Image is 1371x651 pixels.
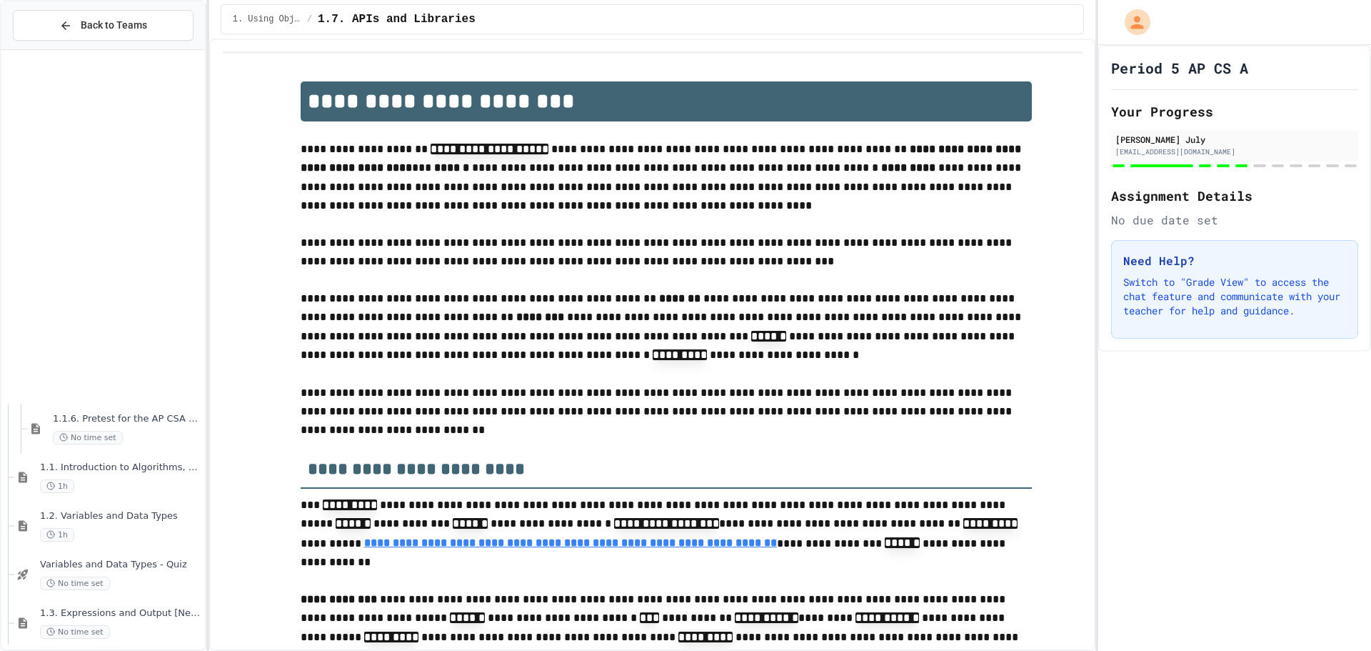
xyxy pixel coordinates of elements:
span: / [307,14,312,25]
span: No time set [53,431,123,444]
span: No time set [40,625,110,639]
span: 1h [40,528,74,542]
span: 1. Using Objects and Methods [233,14,301,25]
span: 1.1. Introduction to Algorithms, Programming, and Compilers [40,462,202,474]
div: No due date set [1111,212,1358,229]
p: Switch to "Grade View" to access the chat feature and communicate with your teacher for help and ... [1123,275,1346,318]
span: 1.1.6. Pretest for the AP CSA Exam [53,413,202,425]
h2: Your Progress [1111,101,1358,121]
iframe: chat widget [1252,532,1357,592]
div: My Account [1110,6,1154,39]
span: Back to Teams [81,18,147,33]
span: 1.3. Expressions and Output [New] [40,607,202,620]
div: [EMAIL_ADDRESS][DOMAIN_NAME] [1115,146,1354,157]
span: Variables and Data Types - Quiz [40,559,202,571]
div: [PERSON_NAME] July [1115,133,1354,146]
span: No time set [40,577,110,590]
h1: Period 5 AP CS A [1111,58,1248,78]
span: 1.2. Variables and Data Types [40,510,202,522]
iframe: chat widget [1311,594,1357,637]
span: 1h [40,479,74,493]
h3: Need Help? [1123,252,1346,269]
button: Back to Teams [13,10,194,41]
span: 1.7. APIs and Libraries [318,11,476,28]
h2: Assignment Details [1111,186,1358,206]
